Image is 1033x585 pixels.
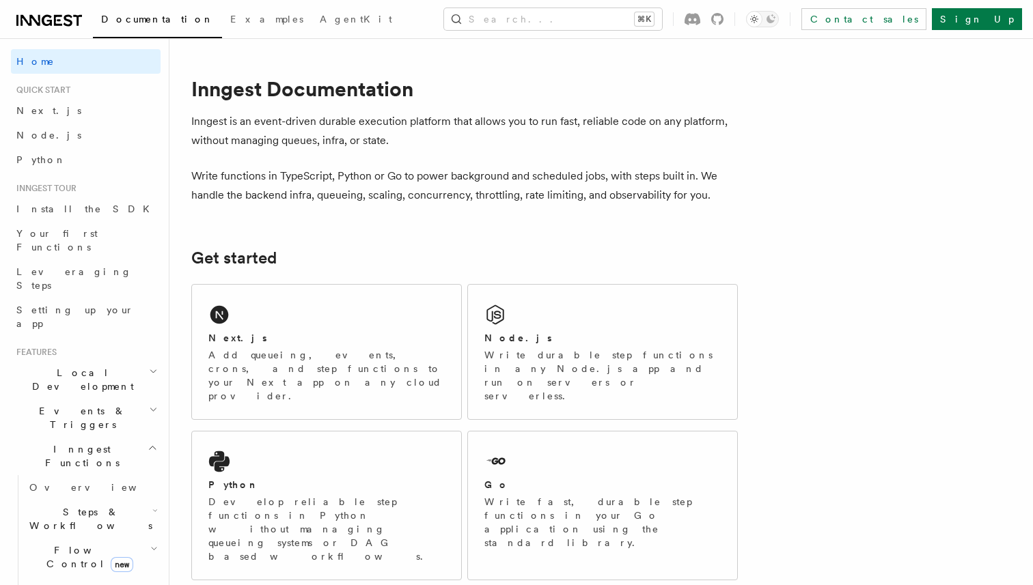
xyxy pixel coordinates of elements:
a: PythonDevelop reliable step functions in Python without managing queueing systems or DAG based wo... [191,431,462,580]
span: Home [16,55,55,68]
button: Steps & Workflows [24,500,161,538]
span: Examples [230,14,303,25]
a: Next.js [11,98,161,123]
span: Steps & Workflows [24,505,152,532]
span: Inngest tour [11,183,77,194]
a: Next.jsAdd queueing, events, crons, and step functions to your Next app on any cloud provider. [191,284,462,420]
span: Install the SDK [16,203,158,214]
button: Local Development [11,360,161,399]
button: Events & Triggers [11,399,161,437]
span: Quick start [11,85,70,96]
a: Node.jsWrite durable step functions in any Node.js app and run on servers or serverless. [467,284,738,420]
a: Your first Functions [11,221,161,259]
p: Write functions in TypeScript, Python or Go to power background and scheduled jobs, with steps bu... [191,167,738,205]
span: Inngest Functions [11,442,148,470]
a: Overview [24,475,161,500]
h2: Node.js [484,331,552,345]
span: AgentKit [320,14,392,25]
button: Toggle dark mode [746,11,779,27]
span: Setting up your app [16,304,134,329]
h2: Python [208,478,259,491]
a: Contact sales [801,8,926,30]
h2: Next.js [208,331,267,345]
span: Node.js [16,130,81,141]
span: Your first Functions [16,228,98,253]
h2: Go [484,478,509,491]
p: Write fast, durable step functions in your Go application using the standard library. [484,495,721,550]
button: Inngest Functions [11,437,161,475]
span: Documentation [101,14,214,25]
span: Events & Triggers [11,404,149,431]
span: Leveraging Steps [16,266,132,291]
button: Flow Controlnew [24,538,161,576]
span: Local Development [11,366,149,393]
p: Develop reliable step functions in Python without managing queueing systems or DAG based workflows. [208,495,445,563]
h1: Inngest Documentation [191,76,738,101]
a: Sign Up [932,8,1022,30]
a: Python [11,147,161,172]
a: GoWrite fast, durable step functions in your Go application using the standard library. [467,431,738,580]
button: Search...⌘K [444,8,662,30]
a: Leveraging Steps [11,259,161,298]
p: Inngest is an event-driven durable execution platform that allows you to run fast, reliable code ... [191,112,738,150]
a: AgentKit [312,4,400,37]
p: Write durable step functions in any Node.js app and run on servers or serverless. [484,348,721,403]
a: Get started [191,248,277,268]
span: new [111,557,133,572]
p: Add queueing, events, crons, and step functions to your Next app on any cloud provider. [208,348,445,403]
a: Documentation [93,4,222,38]
kbd: ⌘K [635,12,654,26]
a: Node.js [11,123,161,147]
a: Setting up your app [11,298,161,336]
span: Python [16,154,66,165]
span: Flow Control [24,543,150,571]
span: Next.js [16,105,81,116]
a: Install the SDK [11,197,161,221]
span: Overview [29,482,170,493]
a: Home [11,49,161,74]
span: Features [11,347,57,358]
a: Examples [222,4,312,37]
